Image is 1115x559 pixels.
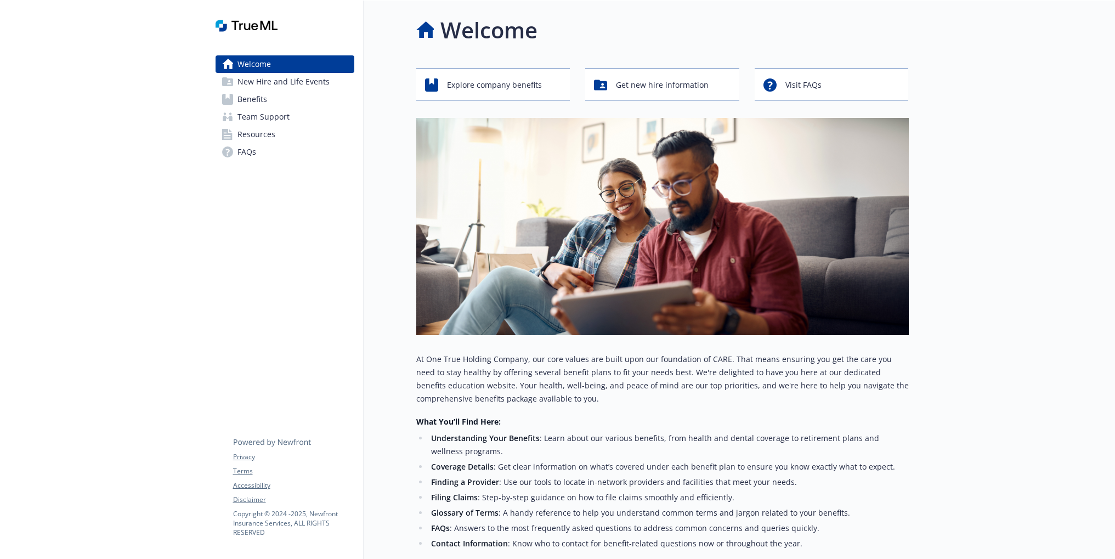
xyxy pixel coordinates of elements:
[431,492,478,502] strong: Filing Claims
[447,75,542,95] span: Explore company benefits
[428,522,909,535] li: : Answers to the most frequently asked questions to address common concerns and queries quickly.
[416,353,909,405] p: At One True Holding Company, our core values are built upon our foundation of CARE. That means en...
[233,466,354,476] a: Terms
[428,506,909,520] li: : A handy reference to help you understand common terms and jargon related to your benefits.
[785,75,822,95] span: Visit FAQs
[216,73,354,91] a: New Hire and Life Events
[237,91,267,108] span: Benefits
[428,432,909,458] li: : Learn about our various benefits, from health and dental coverage to retirement plans and welln...
[416,69,570,100] button: Explore company benefits
[428,491,909,504] li: : Step-by-step guidance on how to file claims smoothly and efficiently.
[237,55,271,73] span: Welcome
[585,69,739,100] button: Get new hire information
[237,126,275,143] span: Resources
[216,143,354,161] a: FAQs
[237,73,330,91] span: New Hire and Life Events
[216,55,354,73] a: Welcome
[233,495,354,505] a: Disclaimer
[431,461,494,472] strong: Coverage Details
[428,476,909,489] li: : Use our tools to locate in-network providers and facilities that meet your needs.
[755,69,909,100] button: Visit FAQs
[216,126,354,143] a: Resources
[216,91,354,108] a: Benefits
[416,416,501,427] strong: What You’ll Find Here:
[237,143,256,161] span: FAQs
[416,118,909,335] img: overview page banner
[428,460,909,473] li: : Get clear information on what’s covered under each benefit plan to ensure you know exactly what...
[440,14,537,47] h1: Welcome
[233,481,354,490] a: Accessibility
[431,523,450,533] strong: FAQs
[431,507,499,518] strong: Glossary of Terms
[616,75,709,95] span: Get new hire information
[216,108,354,126] a: Team Support
[233,452,354,462] a: Privacy
[431,538,508,549] strong: Contact Information
[431,433,540,443] strong: Understanding Your Benefits
[233,509,354,537] p: Copyright © 2024 - 2025 , Newfront Insurance Services, ALL RIGHTS RESERVED
[428,537,909,550] li: : Know who to contact for benefit-related questions now or throughout the year.
[237,108,290,126] span: Team Support
[431,477,499,487] strong: Finding a Provider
